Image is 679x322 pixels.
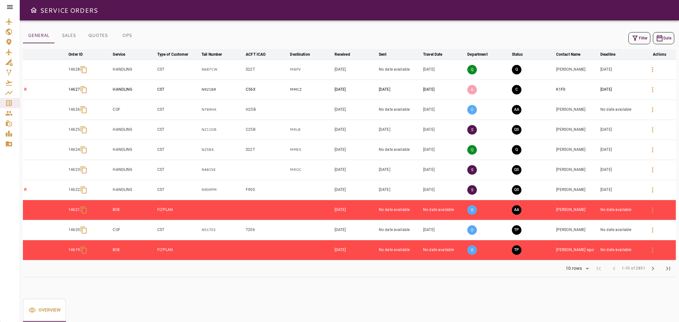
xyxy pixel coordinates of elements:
[333,240,378,260] td: [DATE]
[111,240,156,260] td: BOE
[68,107,80,112] p: 14626
[600,51,615,58] div: Deadline
[422,140,466,160] td: [DATE]
[645,162,660,178] button: Details
[467,205,477,215] p: O
[244,220,289,240] td: T206
[422,120,466,140] td: [DATE]
[111,59,156,80] td: HANDLING
[68,147,80,152] p: 14624
[512,51,531,58] span: Status
[157,51,196,58] span: Type of Customer
[645,122,660,137] button: Details
[244,180,289,200] td: F900
[422,59,466,80] td: [DATE]
[512,125,521,135] button: QUOTE SENT
[661,261,676,276] span: Last Page
[422,200,466,220] td: No date available
[378,120,422,140] td: [DATE]
[68,167,80,172] p: 14623
[645,142,660,157] button: Details
[645,182,660,198] button: Details
[512,145,521,155] button: QUOTING
[111,80,156,100] td: HANDLING
[333,160,378,180] td: [DATE]
[564,266,584,271] div: 10 rows
[156,200,200,220] td: FLTPLAN
[290,127,332,132] p: MRLB
[68,51,83,58] div: Order ID
[333,140,378,160] td: [DATE]
[244,140,289,160] td: S22T
[333,100,378,120] td: [DATE]
[379,51,395,58] span: Sent
[40,5,98,15] h6: SERVICE ORDERS
[68,127,80,132] p: 14625
[156,140,200,160] td: CST
[378,200,422,220] td: No date available
[555,59,599,80] td: [PERSON_NAME]
[512,85,521,94] button: CLOSED
[467,245,477,255] p: O
[599,59,643,80] td: [DATE]
[333,220,378,240] td: [DATE]
[379,51,387,58] div: Sent
[645,222,660,238] button: Details
[335,51,350,58] div: Received
[555,120,599,140] td: [PERSON_NAME]
[378,240,422,260] td: No date available
[202,87,243,92] p: N921BR
[335,51,358,58] span: Received
[555,140,599,160] td: [PERSON_NAME]
[664,265,672,272] span: last_page
[113,51,125,58] div: Service
[599,220,643,240] td: No date available
[156,240,200,260] td: FLTPLAN
[467,65,477,74] p: Q
[333,180,378,200] td: [DATE]
[555,220,599,240] td: [PERSON_NAME]
[68,187,80,192] p: 14622
[54,28,83,43] button: SALES
[599,180,643,200] td: [DATE]
[202,67,243,72] p: N687CW
[600,51,624,58] span: Deadline
[467,51,496,58] span: Department
[23,299,66,322] div: basic tabs example
[467,105,477,115] p: O
[23,28,141,43] div: basic tabs example
[649,265,657,272] span: chevron_right
[290,51,310,58] div: Destination
[68,207,80,213] p: 14621
[606,261,622,276] span: Previous Page
[111,120,156,140] td: HANDLING
[599,240,643,260] td: No date available
[599,140,643,160] td: [DATE]
[111,180,156,200] td: HANDLING
[467,125,477,135] p: S
[512,65,521,74] button: QUOTING
[467,165,477,175] p: S
[645,102,660,117] button: Details
[512,51,523,58] div: Status
[68,51,91,58] span: Order ID
[512,185,521,195] button: QUOTE SENT
[599,80,643,100] td: [DATE]
[555,200,599,220] td: [PERSON_NAME]
[290,67,332,72] p: MBPV
[467,185,477,195] p: S
[290,51,318,58] span: Destination
[156,120,200,140] td: CST
[156,160,200,180] td: CST
[23,28,54,43] button: GENERAL
[378,160,422,180] td: [DATE]
[599,100,643,120] td: No date available
[555,80,599,100] td: K1F0
[378,59,422,80] td: No date available
[68,247,80,253] p: 14619
[156,220,200,240] td: CST
[202,51,222,58] div: Tail Number
[202,147,243,152] p: N25BX
[423,51,450,58] span: Travel Date
[555,240,599,260] td: [PERSON_NAME] egui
